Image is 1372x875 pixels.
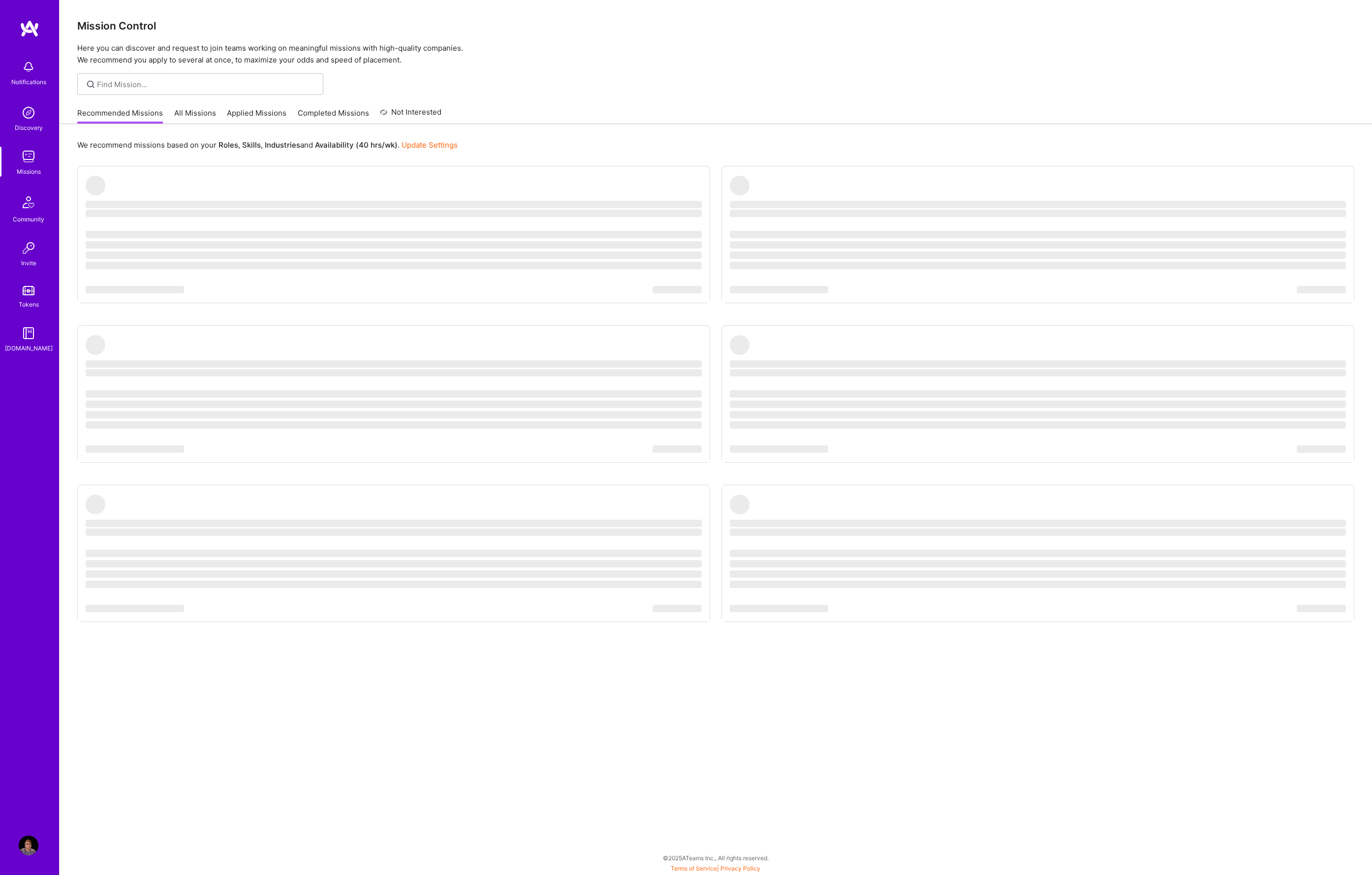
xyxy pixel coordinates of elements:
img: guide book [19,323,38,343]
b: Industries [265,140,300,150]
a: Privacy Policy [720,865,760,872]
div: [DOMAIN_NAME] [5,343,53,353]
a: Recommended Missions [77,108,163,124]
i: icon SearchGrey [85,79,96,90]
a: Applied Missions [227,108,286,124]
img: bell [19,57,38,77]
p: We recommend missions based on your , , and . [77,140,458,150]
a: Terms of Service [671,865,717,872]
img: tokens [23,286,34,295]
img: discovery [19,103,38,123]
div: Notifications [11,77,46,87]
img: Invite [19,238,38,258]
b: Roles [218,140,238,150]
div: © 2025 ATeams Inc., All rights reserved. [59,845,1372,870]
a: Update Settings [402,140,458,150]
span: | [671,865,760,872]
a: User Avatar [16,836,41,855]
a: Not Interested [380,106,441,124]
a: Completed Missions [298,108,369,124]
b: Skills [242,140,261,150]
div: Community [13,214,44,224]
div: Tokens [19,299,39,310]
input: Find Mission... [97,79,316,90]
div: Discovery [15,123,43,133]
img: teamwork [19,147,38,166]
img: User Avatar [19,836,38,855]
img: logo [20,20,39,37]
b: Availability (40 hrs/wk) [315,140,398,150]
p: Here you can discover and request to join teams working on meaningful missions with high-quality ... [77,42,1354,66]
div: Invite [21,258,36,268]
h3: Mission Control [77,20,1354,32]
a: All Missions [174,108,216,124]
div: Missions [17,166,41,177]
img: Community [17,190,40,214]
